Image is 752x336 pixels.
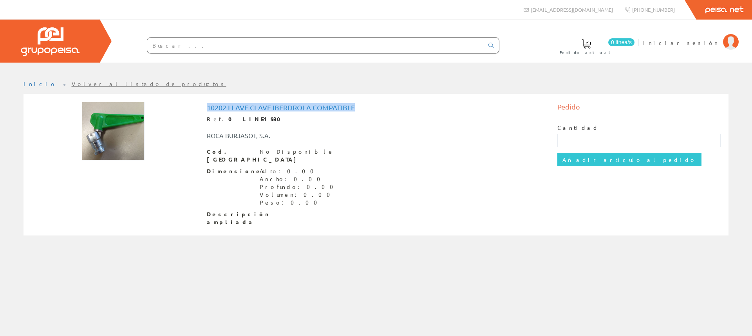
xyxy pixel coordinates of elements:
label: Cantidad [557,124,599,132]
div: No Disponible [260,148,334,156]
div: Peso: 0.00 [260,199,338,207]
img: Foto artículo 10202 Llave Clave Iberdrola Compatible (160.40925266904x150) [82,102,145,160]
h1: 10202 Llave Clave Iberdrola Compatible [207,104,546,111]
div: Alto: 0.00 [260,167,338,175]
input: Añadir artículo al pedido [557,153,701,166]
span: Cod. [GEOGRAPHIC_DATA] [207,148,254,164]
span: Pedido actual [560,49,613,56]
input: Buscar ... [147,38,484,53]
div: Volumen: 0.00 [260,191,338,199]
img: Grupo Peisa [21,27,80,56]
div: Profundo: 0.00 [260,183,338,191]
a: Volver al listado de productos [72,80,226,87]
span: Descripción ampliada [207,210,254,226]
span: [PHONE_NUMBER] [632,6,675,13]
div: Ancho: 0.00 [260,175,338,183]
div: Ref. [207,115,546,123]
span: [EMAIL_ADDRESS][DOMAIN_NAME] [531,6,613,13]
div: Pedido [557,102,721,116]
a: Iniciar sesión [643,32,739,40]
strong: 0 LINE1930 [228,115,286,122]
span: Iniciar sesión [643,39,719,47]
span: 0 línea/s [608,38,634,46]
span: Dimensiones [207,167,254,175]
a: Inicio [23,80,57,87]
div: ROCA BURJASOT, S.A. [201,131,405,140]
